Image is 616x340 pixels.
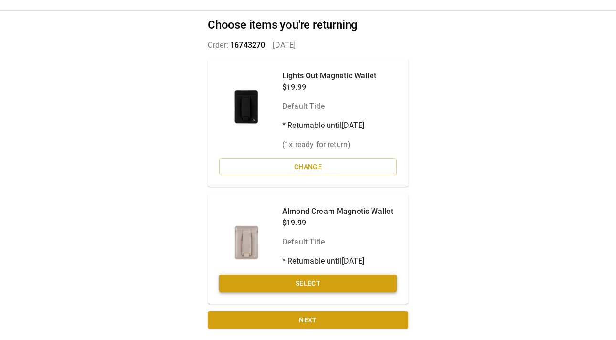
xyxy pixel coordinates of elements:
p: * Returnable until [DATE] [282,120,376,131]
p: Almond Cream Magnetic Wallet [282,206,393,217]
p: $19.99 [282,217,393,229]
p: $19.99 [282,82,376,93]
p: ( 1 x ready for return) [282,139,376,150]
button: Change [219,158,397,176]
p: Lights Out Magnetic Wallet [282,70,376,82]
p: Default Title [282,101,376,112]
span: 16743270 [230,41,265,50]
p: Default Title [282,236,393,248]
p: Order: [DATE] [208,40,408,51]
h2: Choose items you're returning [208,18,408,32]
button: Next [208,311,408,329]
button: Select [219,275,397,292]
p: * Returnable until [DATE] [282,255,393,267]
